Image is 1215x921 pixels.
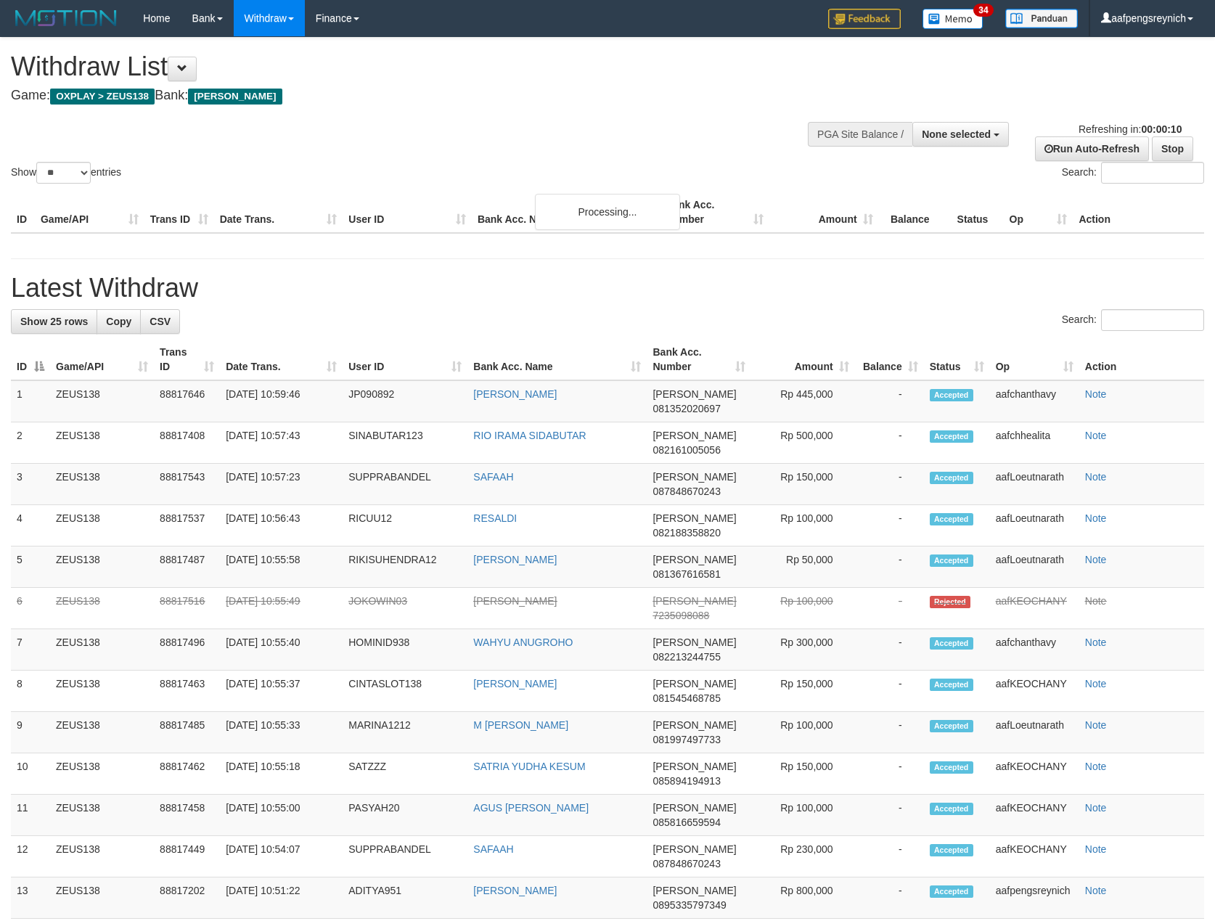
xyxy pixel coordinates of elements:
span: Copy 085894194913 to clipboard [652,775,720,787]
th: Bank Acc. Number: activate to sort column ascending [647,339,750,380]
td: SATZZZ [343,753,467,795]
td: HOMINID938 [343,629,467,671]
td: aafKEOCHANY [990,671,1079,712]
th: Trans ID [144,192,214,233]
td: [DATE] 10:55:58 [220,547,343,588]
a: Note [1085,843,1107,855]
th: Op [1004,192,1073,233]
td: - [855,629,924,671]
th: User ID: activate to sort column ascending [343,339,467,380]
select: Showentries [36,162,91,184]
td: Rp 150,000 [751,671,855,712]
td: [DATE] 10:55:40 [220,629,343,671]
span: Accepted [930,554,973,567]
span: [PERSON_NAME] [188,89,282,105]
div: Processing... [535,194,680,230]
label: Search: [1062,309,1204,331]
td: PASYAH20 [343,795,467,836]
td: 13 [11,877,50,919]
a: Note [1085,595,1107,607]
span: [PERSON_NAME] [652,885,736,896]
img: Feedback.jpg [828,9,901,29]
td: [DATE] 10:57:43 [220,422,343,464]
td: [DATE] 10:55:49 [220,588,343,629]
td: Rp 300,000 [751,629,855,671]
a: Stop [1152,136,1193,161]
td: 88817543 [154,464,220,505]
td: MARINA1212 [343,712,467,753]
span: Copy 0895335797349 to clipboard [652,899,726,911]
td: CINTASLOT138 [343,671,467,712]
td: ADITYA951 [343,877,467,919]
span: [PERSON_NAME] [652,719,736,731]
td: SUPPRABANDEL [343,836,467,877]
td: 6 [11,588,50,629]
th: Date Trans. [214,192,343,233]
td: Rp 150,000 [751,464,855,505]
td: Rp 150,000 [751,753,855,795]
span: Accepted [930,389,973,401]
td: [DATE] 10:54:07 [220,836,343,877]
td: SINABUTAR123 [343,422,467,464]
span: Refreshing in: [1079,123,1182,135]
span: [PERSON_NAME] [652,554,736,565]
span: CSV [150,316,171,327]
td: Rp 500,000 [751,422,855,464]
td: 88817449 [154,836,220,877]
td: Rp 230,000 [751,836,855,877]
td: ZEUS138 [50,629,154,671]
td: 88817202 [154,877,220,919]
td: 4 [11,505,50,547]
input: Search: [1101,309,1204,331]
td: ZEUS138 [50,753,154,795]
span: Copy 087848670243 to clipboard [652,858,720,869]
a: Note [1085,802,1107,814]
td: ZEUS138 [50,588,154,629]
td: aafKEOCHANY [990,588,1079,629]
td: 88817462 [154,753,220,795]
td: 88817516 [154,588,220,629]
td: 88817496 [154,629,220,671]
td: ZEUS138 [50,671,154,712]
span: [PERSON_NAME] [652,512,736,524]
a: Note [1085,885,1107,896]
td: 3 [11,464,50,505]
a: Note [1085,761,1107,772]
a: Note [1085,554,1107,565]
td: 10 [11,753,50,795]
span: Accepted [930,679,973,691]
td: 88817408 [154,422,220,464]
span: [PERSON_NAME] [652,388,736,400]
td: 88817458 [154,795,220,836]
th: Bank Acc. Name: activate to sort column ascending [467,339,647,380]
a: Note [1085,678,1107,689]
td: 2 [11,422,50,464]
a: RIO IRAMA SIDABUTAR [473,430,586,441]
td: Rp 445,000 [751,380,855,422]
td: RIKISUHENDRA12 [343,547,467,588]
td: aafchanthavy [990,380,1079,422]
th: Date Trans.: activate to sort column ascending [220,339,343,380]
span: Copy 081367616581 to clipboard [652,568,720,580]
th: Op: activate to sort column ascending [990,339,1079,380]
td: Rp 100,000 [751,588,855,629]
td: 1 [11,380,50,422]
span: [PERSON_NAME] [652,636,736,648]
td: 11 [11,795,50,836]
td: ZEUS138 [50,836,154,877]
a: Note [1085,471,1107,483]
th: Game/API [35,192,144,233]
span: 34 [973,4,993,17]
a: [PERSON_NAME] [473,678,557,689]
a: [PERSON_NAME] [473,554,557,565]
span: [PERSON_NAME] [652,843,736,855]
div: PGA Site Balance / [808,122,912,147]
th: Status [952,192,1004,233]
strong: 00:00:10 [1141,123,1182,135]
span: Copy [106,316,131,327]
a: Show 25 rows [11,309,97,334]
th: Balance [879,192,952,233]
td: - [855,464,924,505]
td: - [855,795,924,836]
span: [PERSON_NAME] [652,595,736,607]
